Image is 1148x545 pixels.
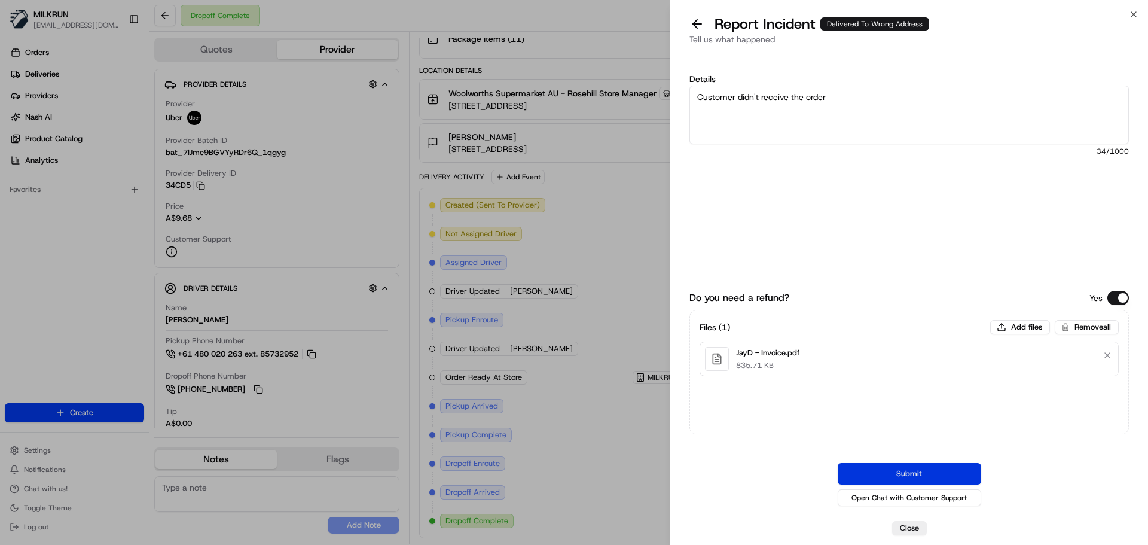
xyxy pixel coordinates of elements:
button: Remove file [1099,347,1116,364]
button: Open Chat with Customer Support [838,489,981,506]
textarea: Customer didn't receive the order [689,86,1129,144]
button: Close [892,521,927,535]
p: JayD - Invoice.pdf [736,347,799,359]
p: Report Incident [715,14,929,34]
p: Yes [1089,292,1103,304]
button: Removeall [1055,320,1119,334]
label: Details [689,75,1129,83]
button: Submit [838,463,981,485]
div: Delivered To Wrong Address [820,17,929,31]
label: Do you need a refund? [689,291,789,305]
h3: Files ( 1 ) [700,321,730,333]
p: 835.71 KB [736,360,799,371]
button: Add files [990,320,1050,334]
span: 34 /1000 [689,147,1129,156]
div: Tell us what happened [689,34,1129,53]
